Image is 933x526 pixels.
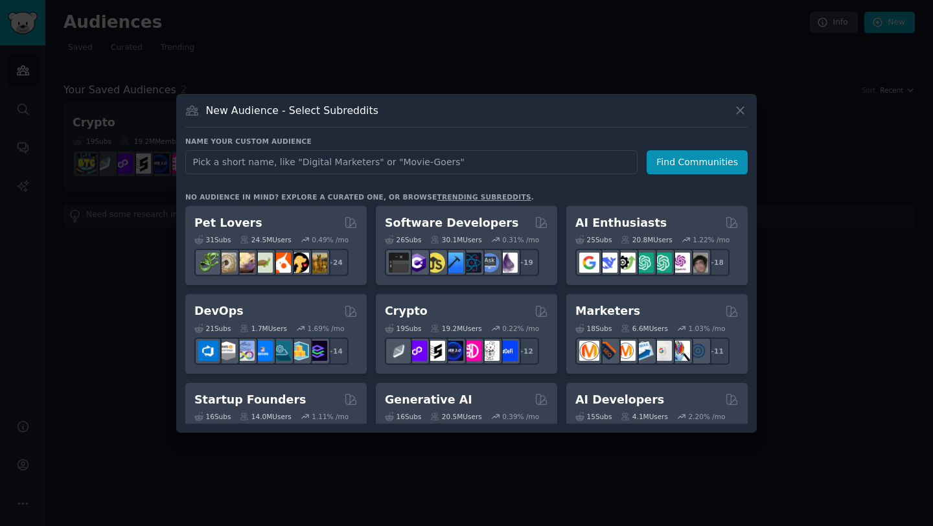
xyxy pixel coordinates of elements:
[289,253,309,273] img: PetAdvice
[407,253,427,273] img: csharp
[430,324,481,333] div: 19.2M Users
[240,324,287,333] div: 1.7M Users
[575,215,667,231] h2: AI Enthusiasts
[271,253,291,273] img: cockatiel
[579,341,599,361] img: content_marketing
[194,215,262,231] h2: Pet Lovers
[498,253,518,273] img: elixir
[502,324,539,333] div: 0.22 % /mo
[670,253,690,273] img: OpenAIDev
[425,341,445,361] img: ethstaker
[621,324,668,333] div: 6.6M Users
[307,253,327,273] img: dogbreed
[652,341,672,361] img: googleads
[579,253,599,273] img: GoogleGeminiAI
[512,337,539,365] div: + 12
[385,235,421,244] div: 26 Sub s
[616,341,636,361] img: AskMarketing
[621,235,672,244] div: 20.8M Users
[185,150,638,174] input: Pick a short name, like "Digital Marketers" or "Movie-Goers"
[461,253,481,273] img: reactnative
[702,249,730,276] div: + 18
[693,235,730,244] div: 1.22 % /mo
[198,253,218,273] img: herpetology
[575,392,664,408] h2: AI Developers
[575,412,612,421] div: 15 Sub s
[308,324,345,333] div: 1.69 % /mo
[389,341,409,361] img: ethfinance
[688,253,708,273] img: ArtificalIntelligence
[194,303,244,319] h2: DevOps
[235,253,255,273] img: leopardgeckos
[312,412,349,421] div: 1.11 % /mo
[385,412,421,421] div: 16 Sub s
[443,341,463,361] img: web3
[235,341,255,361] img: Docker_DevOps
[430,235,481,244] div: 30.1M Users
[307,341,327,361] img: PlatformEngineers
[240,235,291,244] div: 24.5M Users
[185,192,534,201] div: No audience in mind? Explore a curated one, or browse .
[575,324,612,333] div: 18 Sub s
[688,341,708,361] img: OnlineMarketing
[216,253,236,273] img: ballpython
[575,235,612,244] div: 25 Sub s
[634,341,654,361] img: Emailmarketing
[652,253,672,273] img: chatgpt_prompts_
[502,235,539,244] div: 0.31 % /mo
[437,193,531,201] a: trending subreddits
[702,337,730,365] div: + 11
[385,303,428,319] h2: Crypto
[498,341,518,361] img: defi_
[194,412,231,421] div: 16 Sub s
[216,341,236,361] img: AWS_Certified_Experts
[321,249,349,276] div: + 24
[312,235,349,244] div: 0.49 % /mo
[479,253,500,273] img: AskComputerScience
[389,253,409,273] img: software
[670,341,690,361] img: MarketingResearch
[385,324,421,333] div: 19 Sub s
[240,412,291,421] div: 14.0M Users
[425,253,445,273] img: learnjavascript
[689,324,726,333] div: 1.03 % /mo
[502,412,539,421] div: 0.39 % /mo
[206,104,378,117] h3: New Audience - Select Subreddits
[198,341,218,361] img: azuredevops
[253,341,273,361] img: DevOpsLinks
[385,392,472,408] h2: Generative AI
[185,137,748,146] h3: Name your custom audience
[271,341,291,361] img: platformengineering
[407,341,427,361] img: 0xPolygon
[634,253,654,273] img: chatgpt_promptDesign
[289,341,309,361] img: aws_cdk
[194,235,231,244] div: 31 Sub s
[385,215,518,231] h2: Software Developers
[647,150,748,174] button: Find Communities
[689,412,726,421] div: 2.20 % /mo
[194,392,306,408] h2: Startup Founders
[597,253,617,273] img: DeepSeek
[597,341,617,361] img: bigseo
[321,337,349,365] div: + 14
[194,324,231,333] div: 21 Sub s
[616,253,636,273] img: AItoolsCatalog
[512,249,539,276] div: + 19
[479,341,500,361] img: CryptoNews
[253,253,273,273] img: turtle
[621,412,668,421] div: 4.1M Users
[430,412,481,421] div: 20.5M Users
[461,341,481,361] img: defiblockchain
[575,303,640,319] h2: Marketers
[443,253,463,273] img: iOSProgramming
